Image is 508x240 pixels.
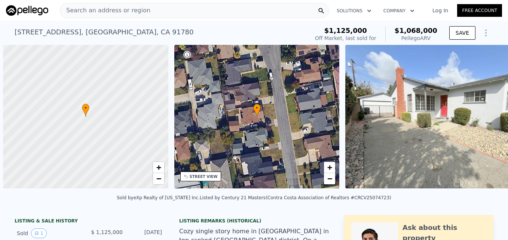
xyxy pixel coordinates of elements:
[17,228,83,238] div: Sold
[457,4,502,17] a: Free Account
[327,174,332,183] span: −
[449,26,475,40] button: SAVE
[190,174,218,179] div: STREET VIEW
[179,218,329,224] div: Listing Remarks (Historical)
[60,6,150,15] span: Search an address or region
[377,4,420,18] button: Company
[156,174,161,183] span: −
[129,228,162,238] div: [DATE]
[395,34,437,42] div: Pellego ARV
[156,163,161,172] span: +
[82,105,89,111] span: •
[324,173,335,184] a: Zoom out
[200,195,391,200] div: Listed by Century 21 Masters (Contra Costa Association of Realtors #CRCV25074723)
[82,104,89,117] div: •
[15,218,164,225] div: LISTING & SALE HISTORY
[153,162,164,173] a: Zoom in
[423,7,457,14] a: Log In
[31,228,47,238] button: View historical data
[253,104,261,117] div: •
[324,27,367,34] span: $1,125,000
[117,195,200,200] div: Sold by eXp Realty of [US_STATE] Inc .
[395,27,437,34] span: $1,068,000
[327,163,332,172] span: +
[478,25,493,40] button: Show Options
[153,173,164,184] a: Zoom out
[253,105,261,111] span: •
[91,229,123,235] span: $ 1,125,000
[15,27,194,37] div: [STREET_ADDRESS] , [GEOGRAPHIC_DATA] , CA 91780
[315,34,376,42] div: Off Market, last sold for
[324,162,335,173] a: Zoom in
[331,4,377,18] button: Solutions
[6,5,48,16] img: Pellego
